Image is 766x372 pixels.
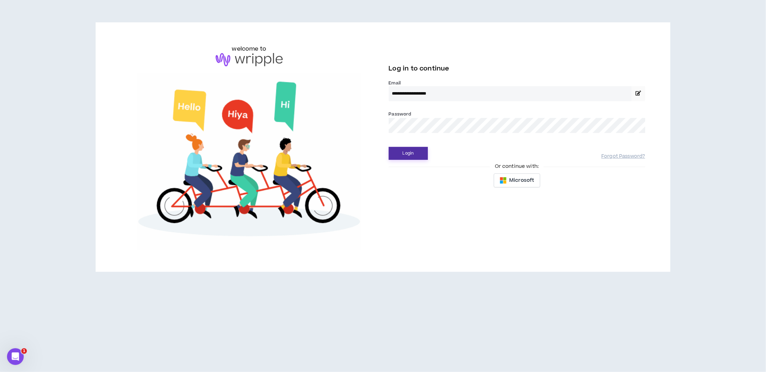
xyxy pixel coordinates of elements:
h6: welcome to [232,45,267,53]
span: Log in to continue [389,64,449,73]
iframe: Intercom live chat [7,348,24,365]
label: Email [389,80,645,86]
button: Login [389,147,428,160]
span: 1 [21,348,27,354]
img: Welcome to Wripple [121,73,377,250]
label: Password [389,111,411,117]
span: Or continue with: [490,163,544,170]
span: Microsoft [510,177,534,184]
a: Forgot Password? [601,153,645,160]
button: Microsoft [494,173,540,187]
img: logo-brand.png [216,53,283,66]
